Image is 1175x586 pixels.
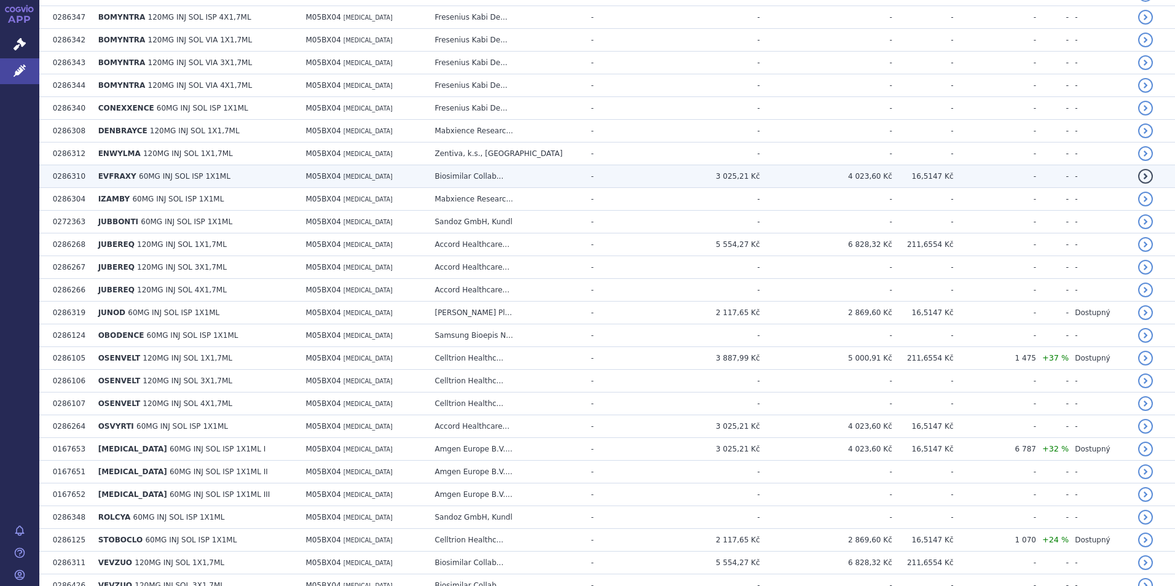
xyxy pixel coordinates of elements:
[954,120,1036,143] td: -
[1069,393,1132,415] td: -
[1138,55,1153,70] a: detail
[1036,211,1069,233] td: -
[98,399,140,408] span: OSENVELT
[760,29,892,52] td: -
[954,256,1036,279] td: -
[428,256,584,279] td: Accord Healthcare...
[98,263,135,272] span: JUBEREQ
[47,483,92,506] td: 0167652
[760,143,892,165] td: -
[306,399,341,408] span: M05BX04
[170,467,268,476] span: 60MG INJ SOL ISP 1X1ML II
[98,127,147,135] span: DENBRAYCE
[137,263,227,272] span: 120MG INJ SOL 3X1,7ML
[892,415,954,438] td: 16,5147 Kč
[954,188,1036,211] td: -
[954,279,1036,302] td: -
[306,104,341,112] span: M05BX04
[1069,29,1132,52] td: -
[1069,324,1132,347] td: -
[1138,101,1153,115] a: detail
[47,74,92,97] td: 0286344
[306,445,341,453] span: M05BX04
[428,415,584,438] td: Accord Healthcare...
[428,211,584,233] td: Sandoz GmbH, Kundl
[760,211,892,233] td: -
[428,461,584,483] td: Amgen Europe B.V....
[428,143,584,165] td: Zentiva, k.s., [GEOGRAPHIC_DATA]
[954,324,1036,347] td: -
[47,143,92,165] td: 0286312
[760,233,892,256] td: 6 828,32 Kč
[98,195,130,203] span: IZAMBY
[585,188,636,211] td: -
[428,324,584,347] td: Samsung Bioepis N...
[47,97,92,120] td: 0286340
[98,81,146,90] span: BOMYNTRA
[636,165,760,188] td: 3 025,21 Kč
[760,393,892,415] td: -
[344,264,393,271] span: [MEDICAL_DATA]
[760,347,892,370] td: 5 000,91 Kč
[954,415,1036,438] td: -
[1042,353,1069,362] span: +37 %
[98,354,140,362] span: OSENVELT
[344,150,393,157] span: [MEDICAL_DATA]
[428,29,584,52] td: Fresenius Kabi De...
[143,354,232,362] span: 120MG INJ SOL 1X1,7ML
[585,211,636,233] td: -
[344,219,393,225] span: [MEDICAL_DATA]
[1036,52,1069,74] td: -
[428,165,584,188] td: Biosimilar Collab...
[954,461,1036,483] td: -
[585,120,636,143] td: -
[428,233,584,256] td: Accord Healthcare...
[98,467,167,476] span: [MEDICAL_DATA]
[428,393,584,415] td: Celltrion Healthc...
[98,286,135,294] span: JUBEREQ
[344,14,393,21] span: [MEDICAL_DATA]
[1069,120,1132,143] td: -
[128,308,219,317] span: 60MG INJ SOL ISP 1X1ML
[760,256,892,279] td: -
[47,6,92,29] td: 0286347
[306,195,341,203] span: M05BX04
[954,52,1036,74] td: -
[892,461,954,483] td: -
[47,370,92,393] td: 0286106
[428,120,584,143] td: Mabxience Researc...
[892,438,954,461] td: 16,5147 Kč
[636,52,760,74] td: -
[148,36,253,44] span: 120MG INJ SOL VIA 1X1,7ML
[47,165,92,188] td: 0286310
[1036,29,1069,52] td: -
[47,188,92,211] td: 0286304
[585,256,636,279] td: -
[585,324,636,347] td: -
[585,438,636,461] td: -
[954,438,1036,461] td: 6 787
[954,29,1036,52] td: -
[585,233,636,256] td: -
[306,286,341,294] span: M05BX04
[954,302,1036,324] td: -
[954,211,1036,233] td: -
[954,393,1036,415] td: -
[892,256,954,279] td: -
[1138,169,1153,184] a: detail
[141,217,232,226] span: 60MG INJ SOL ISP 1X1ML
[892,302,954,324] td: 16,5147 Kč
[636,370,760,393] td: -
[137,240,227,249] span: 120MG INJ SOL 1X1,7ML
[47,279,92,302] td: 0286266
[636,461,760,483] td: -
[954,165,1036,188] td: -
[344,378,393,385] span: [MEDICAL_DATA]
[585,165,636,188] td: -
[636,302,760,324] td: 2 117,65 Kč
[760,302,892,324] td: 2 869,60 Kč
[98,308,125,317] span: JUNOD
[892,370,954,393] td: -
[47,29,92,52] td: 0286342
[760,279,892,302] td: -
